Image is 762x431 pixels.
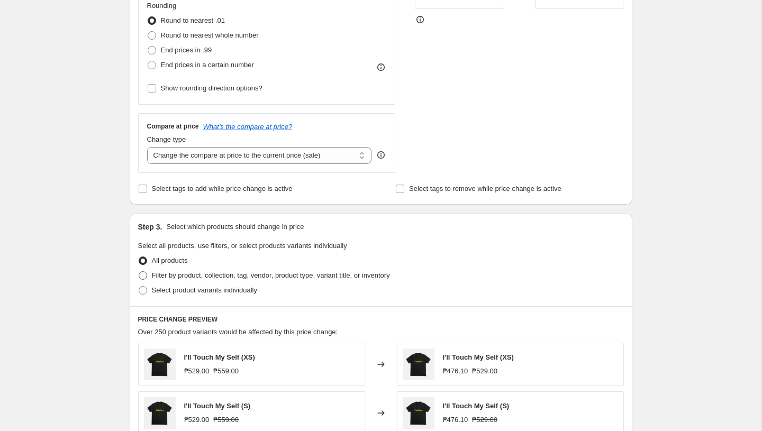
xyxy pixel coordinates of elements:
h6: PRICE CHANGE PREVIEW [138,315,624,324]
span: I'll Touch My Self (S) [184,402,251,410]
span: I'll Touch My Self (XS) [443,353,514,361]
p: Select which products should change in price [166,222,304,232]
span: Change type [147,135,186,143]
span: End prices in .99 [161,46,212,54]
span: Over 250 product variants would be affected by this price change: [138,328,338,336]
span: I'll Touch My Self (S) [443,402,510,410]
img: I_lltouchmyself-front_80x.png [144,349,176,380]
strike: ₱529.00 [472,415,497,425]
div: ₱529.00 [184,366,210,377]
span: Rounding [147,2,177,10]
span: I'll Touch My Self (XS) [184,353,255,361]
strike: ₱559.00 [213,366,239,377]
span: Select product variants individually [152,286,257,294]
div: help [376,150,386,160]
div: ₱476.10 [443,415,468,425]
strike: ₱559.00 [213,415,239,425]
span: Show rounding direction options? [161,84,262,92]
div: ₱529.00 [184,415,210,425]
span: Select tags to remove while price change is active [409,185,561,192]
span: Select tags to add while price change is active [152,185,293,192]
h3: Compare at price [147,122,199,131]
div: ₱476.10 [443,366,468,377]
span: End prices in a certain number [161,61,254,69]
span: All products [152,256,188,264]
h2: Step 3. [138,222,162,232]
img: I_lltouchmyself-front_80x.png [403,397,434,429]
img: I_lltouchmyself-front_80x.png [144,397,176,429]
img: I_lltouchmyself-front_80x.png [403,349,434,380]
span: Filter by product, collection, tag, vendor, product type, variant title, or inventory [152,271,390,279]
button: What's the compare at price? [203,123,293,131]
span: Round to nearest .01 [161,16,225,24]
span: Select all products, use filters, or select products variants individually [138,242,347,250]
span: Round to nearest whole number [161,31,259,39]
strike: ₱529.00 [472,366,497,377]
